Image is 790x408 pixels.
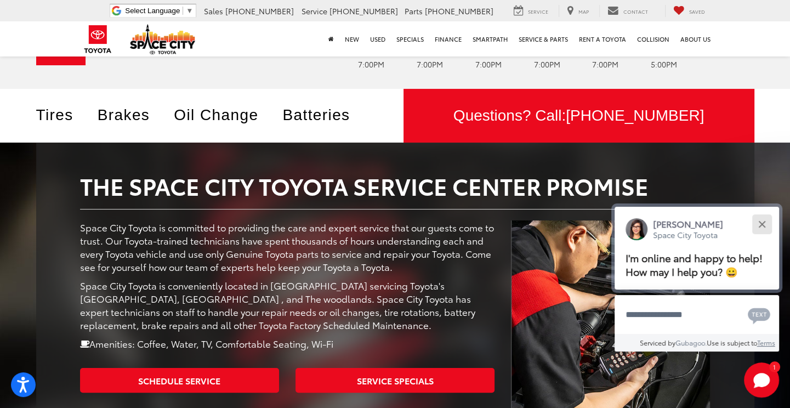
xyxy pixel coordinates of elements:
[225,5,294,16] span: [PHONE_NUMBER]
[744,362,779,398] button: Toggle Chat Window
[528,8,548,15] span: Service
[653,218,723,230] p: [PERSON_NAME]
[80,173,711,198] h2: The Space City Toyota Service Center Promise
[653,230,723,240] p: Space City Toyota
[295,368,495,393] a: Service Specials
[518,44,576,72] td: 7:00AM - 7:00PM
[80,220,495,273] p: Space City Toyota is committed to providing the care and expert service that our guests come to t...
[748,307,770,324] svg: Text
[339,21,365,56] a: New
[689,8,705,15] span: Saved
[204,5,223,16] span: Sales
[401,44,459,72] td: 7:00AM - 7:00PM
[559,5,597,17] a: Map
[773,364,776,369] span: 1
[391,21,429,56] a: Specials
[467,21,513,56] a: SmartPath
[282,106,366,123] a: Batteries
[365,21,391,56] a: Used
[403,89,754,143] a: Questions? Call:[PHONE_NUMBER]
[750,212,774,236] button: Close
[80,368,279,393] a: Schedule Service
[459,44,518,72] td: 7:00AM - 7:00PM
[513,21,573,56] a: Service & Parts
[505,5,556,17] a: Service
[174,106,275,123] a: Oil Change
[186,7,193,15] span: ▼
[578,8,589,15] span: Map
[632,21,675,56] a: Collision
[744,362,779,398] svg: Start Chat
[98,106,167,123] a: Brakes
[302,5,327,16] span: Service
[342,44,401,72] td: 7:00AM - 7:00PM
[405,5,423,16] span: Parts
[744,302,774,327] button: Chat with SMS
[125,7,193,15] a: Select Language​
[130,24,196,54] img: Space City Toyota
[626,251,763,279] span: I'm online and happy to help! How may I help you? 😀
[675,21,716,56] a: About Us
[599,5,656,17] a: Contact
[36,106,90,123] a: Tires
[329,5,398,16] span: [PHONE_NUMBER]
[623,8,648,15] span: Contact
[573,21,632,56] a: Rent a Toyota
[429,21,467,56] a: Finance
[80,337,495,350] p: Amenities: Coffee, Water, TV, Comfortable Seating, Wi-Fi
[615,295,779,335] textarea: Type your message
[80,279,495,331] p: Space City Toyota is conveniently located in [GEOGRAPHIC_DATA] servicing Toyota's [GEOGRAPHIC_DAT...
[576,44,635,72] td: 7:00AM - 7:00PM
[77,21,118,57] img: Toyota
[125,7,180,15] span: Select Language
[675,338,707,347] a: Gubagoo.
[566,107,704,124] span: [PHONE_NUMBER]
[425,5,493,16] span: [PHONE_NUMBER]
[635,44,694,72] td: 7:00AM - 5:00PM
[757,338,775,347] a: Terms
[323,21,339,56] a: Home
[640,338,675,347] span: Serviced by
[707,338,757,347] span: Use is subject to
[403,89,754,143] div: Questions? Call:
[665,5,713,17] a: My Saved Vehicles
[615,207,779,352] div: Close[PERSON_NAME]Space City ToyotaI'm online and happy to help! How may I help you? 😀Type your m...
